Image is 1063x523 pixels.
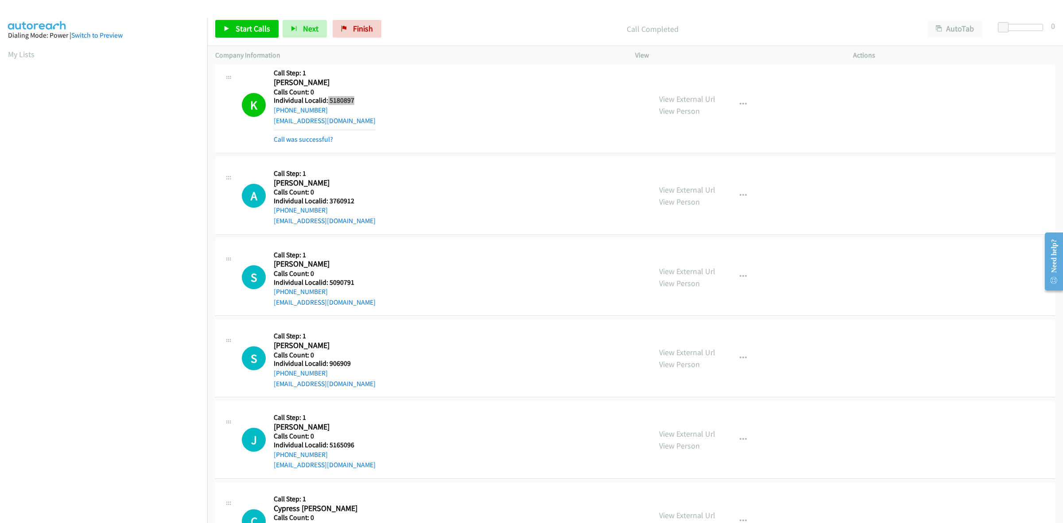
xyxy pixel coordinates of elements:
[215,50,619,61] p: Company Information
[215,20,279,38] a: Start Calls
[274,135,333,143] a: Call was successful?
[71,31,123,39] a: Switch to Preview
[274,106,328,114] a: [PHONE_NUMBER]
[274,169,376,178] h5: Call Step: 1
[8,49,35,59] a: My Lists
[236,23,270,34] span: Start Calls
[242,184,266,208] div: The call is yet to be attempted
[274,269,376,278] h5: Calls Count: 0
[242,346,266,370] div: The call is yet to be attempted
[659,94,715,104] a: View External Url
[283,20,327,38] button: Next
[242,428,266,452] h1: J
[274,432,376,441] h5: Calls Count: 0
[393,23,912,35] p: Call Completed
[274,351,376,360] h5: Calls Count: 0
[274,287,328,296] a: [PHONE_NUMBER]
[659,347,715,357] a: View External Url
[274,504,374,514] h2: Cypress [PERSON_NAME]
[274,188,376,197] h5: Calls Count: 0
[274,278,376,287] h5: Individual Localid: 5090791
[274,341,374,351] h2: [PERSON_NAME]
[274,259,374,269] h2: [PERSON_NAME]
[274,298,376,306] a: [EMAIL_ADDRESS][DOMAIN_NAME]
[274,441,376,449] h5: Individual Localid: 5165096
[274,495,424,504] h5: Call Step: 1
[274,178,374,188] h2: [PERSON_NAME]
[274,77,374,88] h2: [PERSON_NAME]
[242,265,266,289] h1: S
[303,23,318,34] span: Next
[853,50,1055,61] p: Actions
[242,93,266,117] h1: K
[333,20,381,38] a: Finish
[1051,20,1055,32] div: 0
[8,30,199,41] div: Dialing Mode: Power |
[242,184,266,208] h1: A
[274,197,376,205] h5: Individual Localid: 3760912
[1037,226,1063,297] iframe: Resource Center
[659,197,700,207] a: View Person
[274,413,376,422] h5: Call Step: 1
[274,217,376,225] a: [EMAIL_ADDRESS][DOMAIN_NAME]
[242,265,266,289] div: The call is yet to be attempted
[927,20,982,38] button: AutoTab
[659,510,715,520] a: View External Url
[242,428,266,452] div: The call is yet to be attempted
[242,346,266,370] h1: S
[274,116,376,125] a: [EMAIL_ADDRESS][DOMAIN_NAME]
[274,96,376,105] h5: Individual Localid: 5180897
[8,68,207,489] iframe: Dialpad
[274,88,376,97] h5: Calls Count: 0
[274,332,376,341] h5: Call Step: 1
[659,278,700,288] a: View Person
[635,50,837,61] p: View
[274,380,376,388] a: [EMAIL_ADDRESS][DOMAIN_NAME]
[274,69,376,77] h5: Call Step: 1
[274,513,424,522] h5: Calls Count: 0
[274,206,328,214] a: [PHONE_NUMBER]
[659,359,700,369] a: View Person
[274,422,374,432] h2: [PERSON_NAME]
[659,185,715,195] a: View External Url
[274,359,376,368] h5: Individual Localid: 906909
[659,266,715,276] a: View External Url
[274,369,328,377] a: [PHONE_NUMBER]
[274,251,376,260] h5: Call Step: 1
[274,461,376,469] a: [EMAIL_ADDRESS][DOMAIN_NAME]
[659,429,715,439] a: View External Url
[274,450,328,459] a: [PHONE_NUMBER]
[353,23,373,34] span: Finish
[659,106,700,116] a: View Person
[659,441,700,451] a: View Person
